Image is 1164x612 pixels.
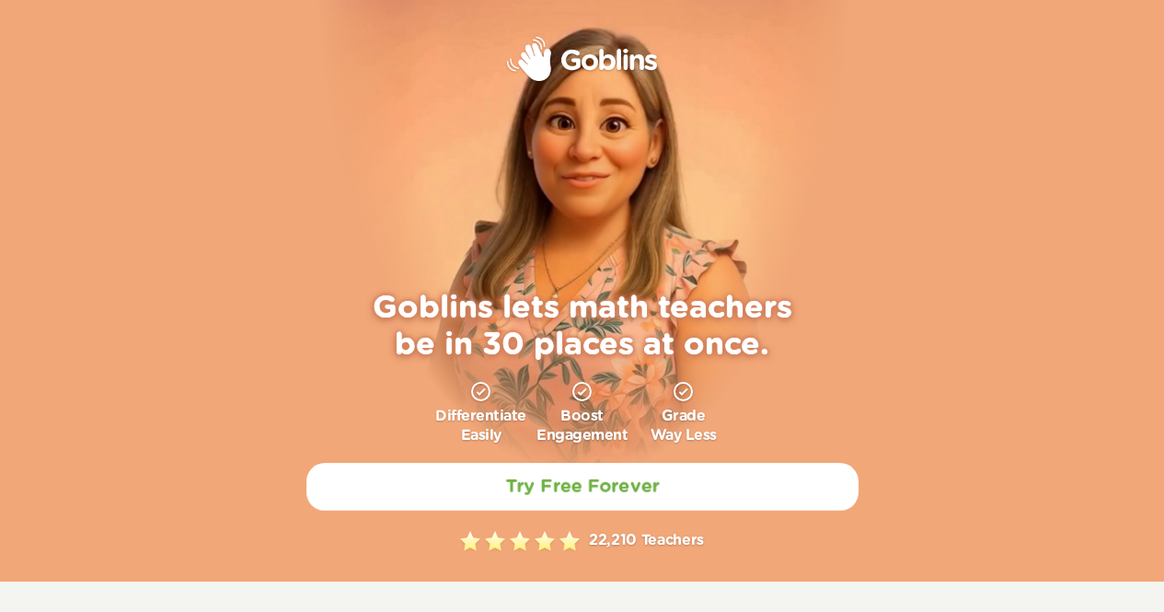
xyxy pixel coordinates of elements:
[505,476,659,498] h2: Try Free Forever
[435,407,526,445] p: Differentiate Easily
[352,290,812,365] h1: Goblins lets math teachers be in 30 places at once.
[589,529,704,553] p: 22,210 Teachers
[306,463,859,511] a: Try Free Forever
[651,407,717,445] p: Grade Way Less
[536,407,628,445] p: Boost Engagement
